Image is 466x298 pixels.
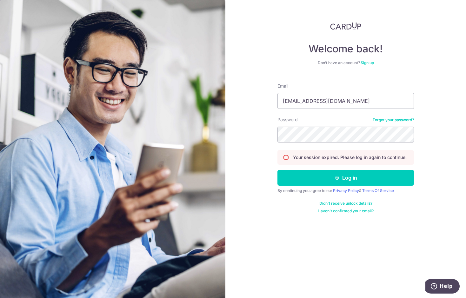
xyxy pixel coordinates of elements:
[293,154,407,161] p: Your session expired. Please log in again to continue.
[277,43,414,55] h4: Welcome back!
[277,93,414,109] input: Enter your Email
[277,170,414,186] button: Log in
[277,116,298,123] label: Password
[277,83,288,89] label: Email
[277,60,414,65] div: Don’t have an account?
[333,188,359,193] a: Privacy Policy
[425,279,460,295] iframe: Opens a widget where you can find more information
[362,188,394,193] a: Terms Of Service
[330,22,361,30] img: CardUp Logo
[373,117,414,123] a: Forgot your password?
[277,188,414,193] div: By continuing you agree to our &
[318,209,374,214] a: Haven't confirmed your email?
[361,60,374,65] a: Sign up
[319,201,372,206] a: Didn't receive unlock details?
